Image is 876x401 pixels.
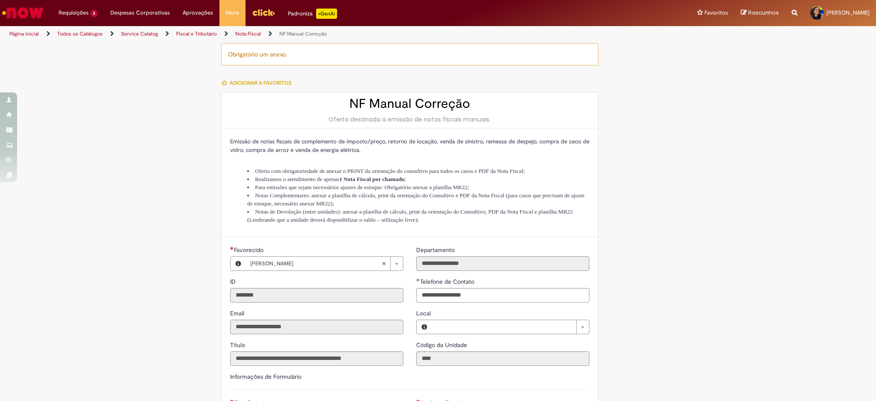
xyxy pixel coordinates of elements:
[255,176,406,182] span: Realizamos o atendimento de apenas ;
[230,320,403,334] input: Email
[235,30,261,37] a: Nota Fiscal
[247,192,585,207] span: Notas Complementares: anexar a planilha de cálculo, print da orientação do Consultivo e PDF da No...
[230,288,403,303] input: ID
[230,277,237,286] label: Somente leitura - ID
[230,115,589,124] div: Oferta destinada a emissão de notas fiscais manuais.
[226,9,239,17] span: More
[432,320,589,334] a: Limpar campo Local
[246,257,403,270] a: [PERSON_NAME]Limpar campo Favorecido
[339,176,404,182] strong: 1 Nota Fiscal por chamado
[57,30,103,37] a: Todos os Catálogos
[416,246,456,254] label: Somente leitura - Departamento
[221,43,598,65] div: Obrigatório um anexo.
[90,10,98,17] span: 3
[230,373,302,380] label: Informações de Formulário
[230,278,237,285] span: Somente leitura - ID
[316,9,337,19] p: +GenAi
[288,9,337,19] div: Padroniza
[826,9,870,16] span: [PERSON_NAME]
[416,309,432,317] span: Local
[416,278,420,282] span: Obrigatório Preenchido
[250,257,382,270] span: [PERSON_NAME]
[416,256,589,271] input: Departamento
[416,351,589,366] input: Código da Unidade
[279,30,327,37] a: NF Manual Correção
[416,341,469,349] span: Somente leitura - Código da Unidade
[255,184,469,190] span: Para emissões que sejam necessários ajustes de estoque: Obrigatório anexar a planilha MR22;
[110,9,170,17] span: Despesas Corporativas
[230,80,291,86] span: Adicionar a Favoritos
[247,208,573,223] span: Notas de Devolução (entre unidades): anexar a planilha de cálculo, print da orientação do Consult...
[231,257,246,270] button: Favorecido, Visualizar este registro Barbara Luiza de Oliveira Ferreira
[416,246,456,254] span: Somente leitura - Departamento
[230,341,247,349] label: Somente leitura - Título
[377,257,390,270] abbr: Limpar campo Favorecido
[230,97,589,111] h2: NF Manual Correção
[416,341,469,349] label: Somente leitura - Código da Unidade
[6,26,577,42] ul: Trilhas de página
[1,4,45,21] img: ServiceNow
[230,341,247,349] span: Somente leitura - Título
[252,6,275,19] img: click_logo_yellow_360x200.png
[230,309,246,318] label: Somente leitura - Email
[221,74,296,92] button: Adicionar a Favoritos
[183,9,213,17] span: Aprovações
[255,168,525,174] span: Oferta com obrigatoriedade de anexar o PRINT da orientação do consultivo para todos os casos e PD...
[234,246,265,254] span: Necessários - Favorecido
[417,320,432,334] button: Local, Visualizar este registro
[741,9,779,17] a: Rascunhos
[230,138,589,154] span: Emissão de notas fiscais de complemento de imposto/preço, retorno de locação, venda de sinistro, ...
[748,9,779,17] span: Rascunhos
[704,9,728,17] span: Favoritos
[416,288,589,303] input: Telefone de Contato
[9,30,39,37] a: Página inicial
[59,9,89,17] span: Requisições
[230,247,234,250] span: Obrigatório Preenchido
[121,30,158,37] a: Service Catalog
[420,278,476,285] span: Telefone de Contato
[176,30,217,37] a: Fiscal e Tributário
[230,351,403,366] input: Título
